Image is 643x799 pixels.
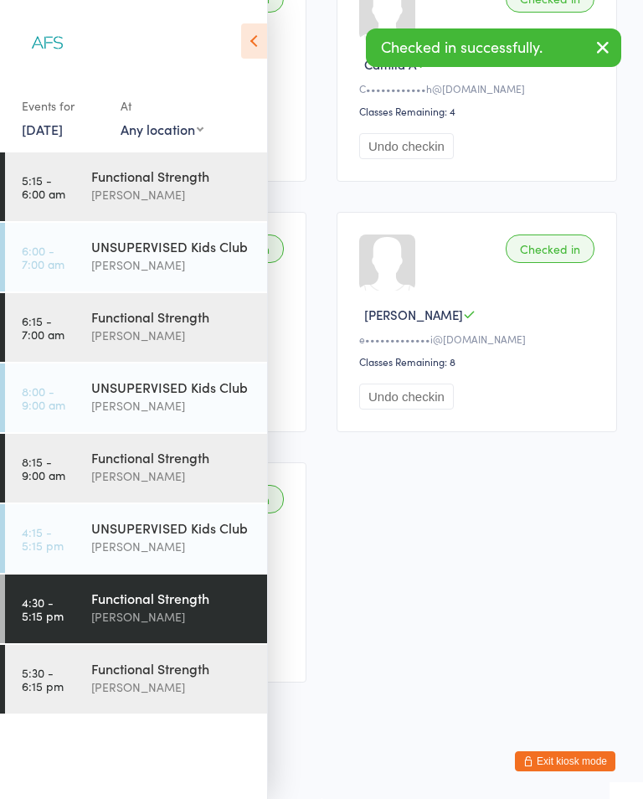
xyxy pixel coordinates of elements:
button: Exit kiosk mode [515,751,615,771]
div: [PERSON_NAME] [91,185,253,204]
a: 4:30 -5:15 pmFunctional Strength[PERSON_NAME] [5,575,267,643]
div: Checked in [506,235,594,263]
div: Checked in successfully. [366,28,621,67]
div: [PERSON_NAME] [91,678,253,697]
div: Events for [22,92,104,120]
div: Functional Strength [91,659,253,678]
span: [PERSON_NAME] [364,306,463,323]
time: 8:15 - 9:00 am [22,455,65,482]
div: [PERSON_NAME] [91,326,253,345]
div: UNSUPERVISED Kids Club [91,518,253,537]
a: 4:15 -5:15 pmUNSUPERVISED Kids Club[PERSON_NAME] [5,504,267,573]
div: Functional Strength [91,167,253,185]
div: Classes Remaining: 8 [359,354,599,369]
div: e•••••••••••••i@[DOMAIN_NAME] [359,332,599,346]
time: 5:15 - 6:00 am [22,173,65,200]
time: 6:00 - 7:00 am [22,244,64,271]
div: Functional Strength [91,589,253,607]
button: Undo checkin [359,384,454,410]
div: [PERSON_NAME] [91,255,253,275]
div: At [121,92,203,120]
div: UNSUPERVISED Kids Club [91,237,253,255]
div: Functional Strength [91,307,253,326]
a: 6:00 -7:00 amUNSUPERVISED Kids Club[PERSON_NAME] [5,223,267,291]
div: Functional Strength [91,448,253,467]
span: Camila A [364,55,416,73]
a: 8:00 -9:00 amUNSUPERVISED Kids Club[PERSON_NAME] [5,363,267,432]
div: [PERSON_NAME] [91,607,253,626]
a: 8:15 -9:00 amFunctional Strength[PERSON_NAME] [5,434,267,503]
div: C••••••••••••h@[DOMAIN_NAME] [359,81,599,95]
div: Classes Remaining: 4 [359,104,599,118]
button: Undo checkin [359,133,454,159]
a: 5:15 -6:00 amFunctional Strength[PERSON_NAME] [5,152,267,221]
time: 5:30 - 6:15 pm [22,666,64,693]
div: [PERSON_NAME] [91,467,253,486]
a: 5:30 -6:15 pmFunctional Strength[PERSON_NAME] [5,645,267,714]
div: [PERSON_NAME] [91,396,253,415]
time: 4:15 - 5:15 pm [22,525,64,552]
time: 4:30 - 5:15 pm [22,595,64,622]
a: [DATE] [22,120,63,138]
time: 8:00 - 9:00 am [22,384,65,411]
div: [PERSON_NAME] [91,537,253,556]
div: Any location [121,120,203,138]
div: UNSUPERVISED Kids Club [91,378,253,396]
time: 6:15 - 7:00 am [22,314,64,341]
img: Align Fitness Studio [17,13,80,75]
a: 6:15 -7:00 amFunctional Strength[PERSON_NAME] [5,293,267,362]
